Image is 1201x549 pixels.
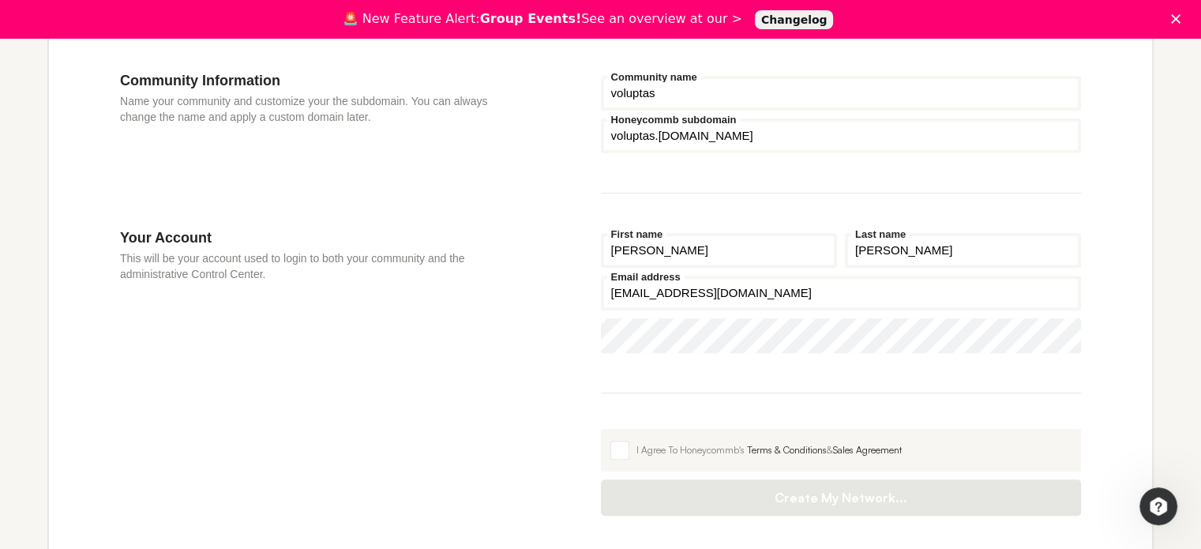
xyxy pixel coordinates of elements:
[601,276,1082,310] input: Email address
[1171,14,1187,24] div: Close
[601,118,1082,153] input: your-subdomain.honeycommb.com
[607,229,667,239] label: First name
[343,11,742,27] div: 🚨 New Feature Alert: See an overview at our >
[120,250,506,282] p: This will be your account used to login to both your community and the administrative Control Cen...
[601,233,837,268] input: First name
[755,10,834,29] a: Changelog
[120,72,506,89] h3: Community Information
[636,443,1072,457] div: I Agree To Honeycommb's &
[120,93,506,125] p: Name your community and customize your the subdomain. You can always change the name and apply a ...
[601,76,1082,111] input: Community name
[601,479,1082,516] button: Create My Network...
[1139,487,1177,525] iframe: Intercom live chat
[607,272,685,282] label: Email address
[833,444,902,456] a: Sales Agreement
[617,490,1066,506] span: Create My Network...
[120,229,506,246] h3: Your Account
[851,229,910,239] label: Last name
[480,11,582,26] b: Group Events!
[607,72,701,82] label: Community name
[747,444,827,456] a: Terms & Conditions
[607,115,741,125] label: Honeycommb subdomain
[845,233,1081,268] input: Last name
